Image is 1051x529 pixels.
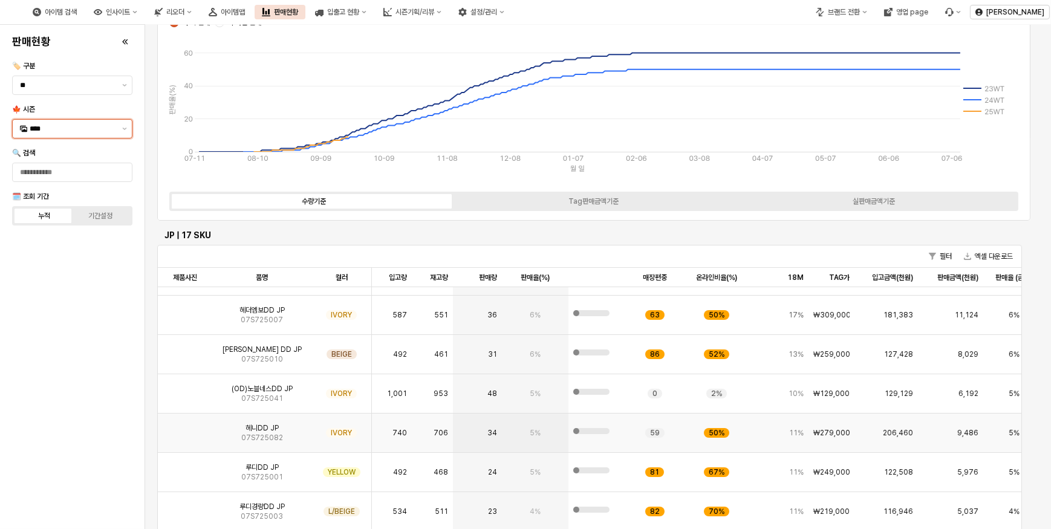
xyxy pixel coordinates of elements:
[877,5,935,19] button: 영업 page
[454,196,734,207] label: Tag판매금액기준
[221,8,245,16] div: 아이템맵
[813,349,850,359] span: ₩259,000
[883,428,913,438] span: 206,460
[434,349,448,359] span: 461
[145,25,1051,529] main: App Frame
[853,197,895,206] div: 실판매금액기준
[789,507,804,516] span: 11%
[709,467,724,477] span: 67%
[241,472,283,482] span: 07S725001
[1009,467,1020,477] span: 5%
[652,389,657,398] span: 0
[970,5,1050,19] button: [PERSON_NAME]
[1009,310,1020,320] span: 6%
[709,310,724,320] span: 50%
[232,384,293,394] span: (OD)노블네스DD JP
[147,5,199,19] button: 리오더
[336,273,348,282] span: 컬러
[1009,428,1020,438] span: 5%
[88,212,112,220] div: 기간설정
[470,8,497,16] div: 설정/관리
[938,5,968,19] div: Menu item 6
[255,5,305,19] button: 판매현황
[896,8,928,16] div: 영업 page
[38,212,50,220] div: 누적
[530,389,541,398] span: 5%
[164,230,1015,241] h6: JP | 17 SKU
[174,196,454,207] label: 수량기준
[308,5,374,19] button: 입출고 현황
[530,310,541,320] span: 6%
[958,349,978,359] span: 8,029
[392,310,407,320] span: 587
[884,349,913,359] span: 127,428
[789,467,804,477] span: 11%
[223,345,302,354] span: [PERSON_NAME] DD JP
[488,467,497,477] span: 24
[434,389,448,398] span: 953
[302,197,326,206] div: 수량기준
[650,310,660,320] span: 63
[530,467,541,477] span: 5%
[12,36,51,48] h4: 판매현황
[392,428,407,438] span: 740
[274,8,298,16] div: 판매현황
[711,389,722,398] span: 2%
[650,467,659,477] span: 81
[883,507,913,516] span: 116,946
[828,8,860,16] div: 브랜드 전환
[201,5,252,19] button: 아이템맵
[246,423,279,433] span: 헤니DD JP
[530,349,541,359] span: 6%
[937,273,978,282] span: 판매금액(천원)
[173,273,197,282] span: 제품사진
[955,310,978,320] span: 11,124
[86,5,145,19] button: 인사이트
[568,197,619,206] div: Tag판매금액기준
[430,273,448,282] span: 재고량
[331,389,352,398] span: IVORY
[809,5,874,19] button: 브랜드 전환
[650,507,660,516] span: 82
[451,5,512,19] div: 설정/관리
[789,349,804,359] span: 13%
[106,8,130,16] div: 인사이트
[434,428,448,438] span: 706
[487,389,497,398] span: 48
[12,105,35,114] span: 🍁 시즌
[883,310,913,320] span: 181,383
[488,349,497,359] span: 31
[327,8,359,16] div: 입출고 현황
[829,273,850,282] span: TAG가
[376,5,449,19] button: 시즌기획/리뷰
[789,310,804,320] span: 17%
[521,273,550,282] span: 판매율(%)
[241,354,283,364] span: 07S725010
[12,149,35,157] span: 🔍 검색
[734,196,1014,207] label: 실판매금액기준
[813,467,850,477] span: ₩249,000
[241,394,283,403] span: 07S725041
[328,467,356,477] span: YELLOW
[435,507,448,516] span: 511
[1009,389,1020,398] span: 5%
[995,273,1032,282] span: 판매율 (금액)
[487,428,497,438] span: 34
[957,507,978,516] span: 5,037
[787,273,804,282] span: 18M
[958,389,978,398] span: 6,192
[789,428,804,438] span: 11%
[389,273,407,282] span: 입고량
[813,310,850,320] span: ₩309,000
[25,5,84,19] button: 아이템 검색
[813,389,850,398] span: ₩129,000
[331,428,352,438] span: IVORY
[884,467,913,477] span: 122,508
[256,273,268,282] span: 품명
[487,310,497,320] span: 36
